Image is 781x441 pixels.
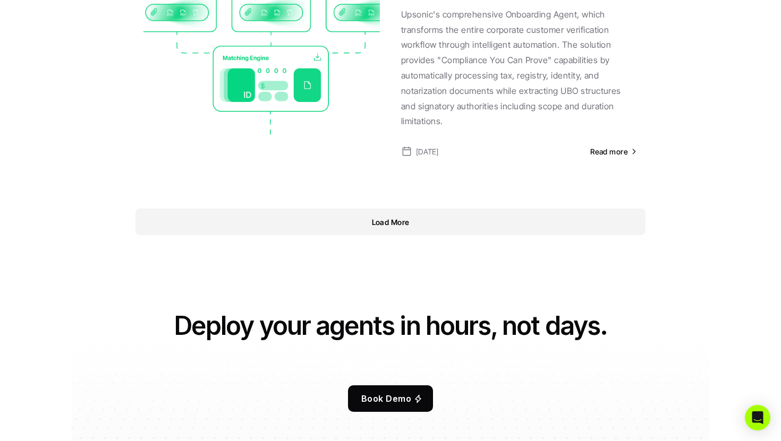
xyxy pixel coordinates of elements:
[416,145,439,158] p: [DATE]
[348,385,433,412] a: Book Demo
[401,7,638,129] p: Upsonic's comprehensive Onboarding Agent, which transforms the entire corporate customer verifica...
[590,146,628,157] p: Read more
[372,217,410,228] p: Load More
[114,308,667,343] h2: Deploy your agents in hours, not days.
[590,146,638,157] a: Read more
[361,391,411,407] p: Book Demo
[745,405,770,430] div: Open Intercom Messenger
[222,354,559,370] p: If you're curious about how to use agents in real-life cases, schedule a demo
